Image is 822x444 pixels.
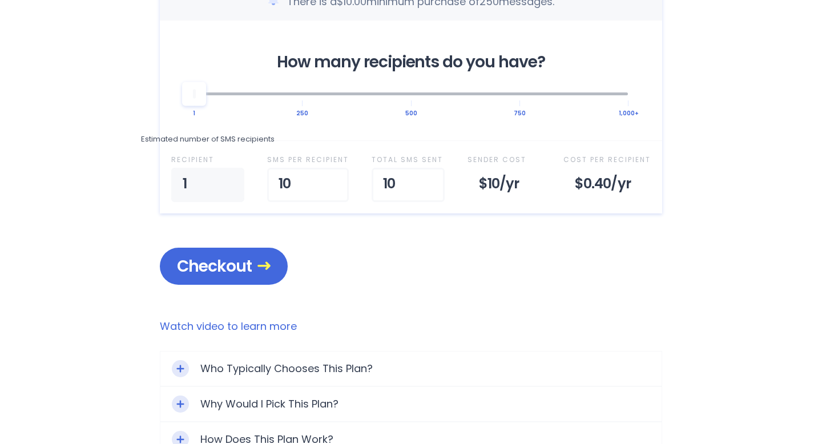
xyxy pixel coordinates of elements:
[468,152,541,167] div: Sender Cost
[171,168,244,202] div: 1
[171,152,244,167] div: Recipient
[172,395,189,413] div: Toggle Expand
[372,152,445,167] div: Total SMS Sent
[160,319,662,334] a: Watch video to learn more
[372,168,445,202] div: 10
[563,152,651,167] div: Cost Per Recipient
[160,387,662,421] div: Toggle ExpandWhy Would I Pick This Plan?
[160,352,662,386] div: Toggle ExpandWho Typically Chooses This Plan?
[160,248,288,285] div: Checkout
[177,256,271,276] span: Checkout
[267,168,349,202] div: 10
[267,152,349,167] div: SMS per Recipient
[194,55,628,70] div: How many recipients do you have?
[468,168,541,202] div: $10 /yr
[563,168,651,202] div: $0.40 /yr
[172,360,189,377] div: Toggle Expand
